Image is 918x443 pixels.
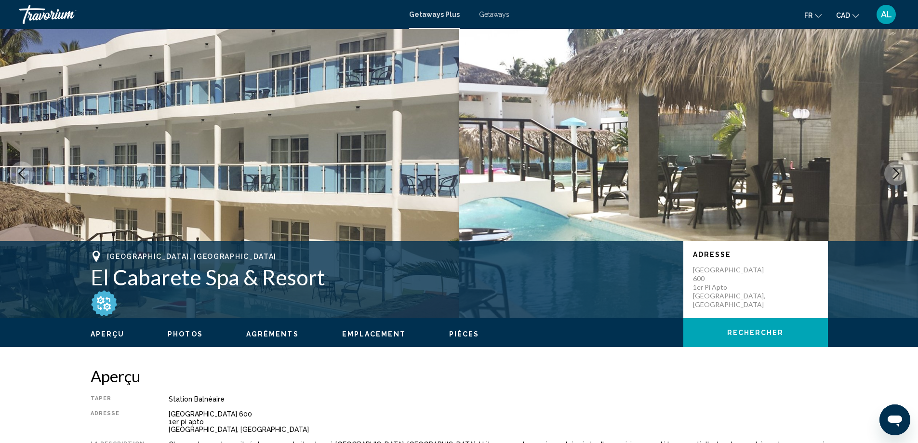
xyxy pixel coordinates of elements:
[91,265,674,290] h1: El Cabarete Spa & Resort
[881,10,892,19] span: AL
[693,251,818,258] p: Adresse
[874,4,899,25] button: User Menu
[19,5,399,24] a: Travorium
[804,8,822,22] button: Change language
[879,404,910,435] iframe: Button to launch messaging window
[246,330,299,338] button: Agréments
[683,318,828,347] button: Rechercher
[342,330,406,338] button: Emplacement
[168,330,203,338] button: Photos
[169,395,828,403] div: Station balnéaire
[836,8,859,22] button: Change currency
[449,330,479,338] button: Pièces
[836,12,850,19] span: CAD
[91,395,145,403] div: Taper
[10,161,34,186] button: Previous image
[693,266,770,309] p: [GEOGRAPHIC_DATA] 600 1er pi apto [GEOGRAPHIC_DATA], [GEOGRAPHIC_DATA]
[884,161,908,186] button: Next image
[91,410,145,433] div: Adresse
[727,329,784,337] span: Rechercher
[91,366,828,386] h2: Aperçu
[107,253,277,260] span: [GEOGRAPHIC_DATA], [GEOGRAPHIC_DATA]
[409,11,460,18] a: Getaways Plus
[91,330,125,338] button: Aperçu
[91,290,118,317] img: weeks_O.png
[479,11,509,18] a: Getaways
[804,12,812,19] span: fr
[169,410,828,433] div: [GEOGRAPHIC_DATA] 600 1er pi apto [GEOGRAPHIC_DATA], [GEOGRAPHIC_DATA]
